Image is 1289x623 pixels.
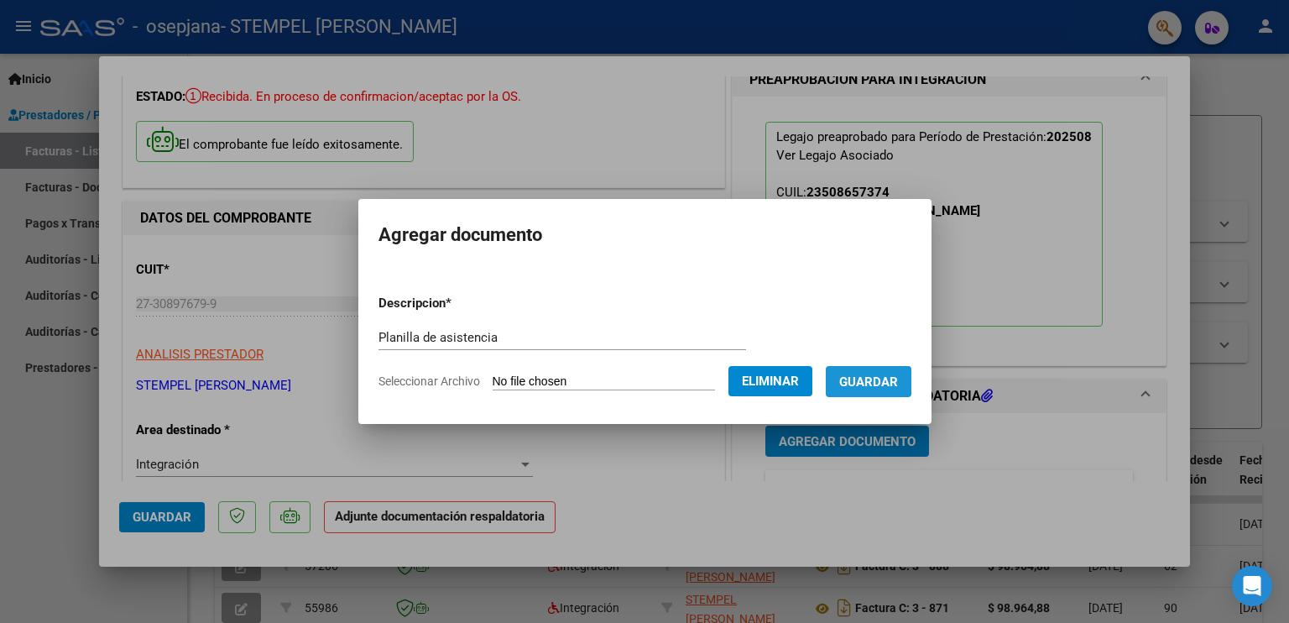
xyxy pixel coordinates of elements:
[378,294,539,313] p: Descripcion
[378,219,911,251] h2: Agregar documento
[826,366,911,397] button: Guardar
[1232,566,1272,606] div: Open Intercom Messenger
[728,366,812,396] button: Eliminar
[378,374,480,388] span: Seleccionar Archivo
[839,374,898,390] span: Guardar
[742,374,799,389] span: Eliminar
